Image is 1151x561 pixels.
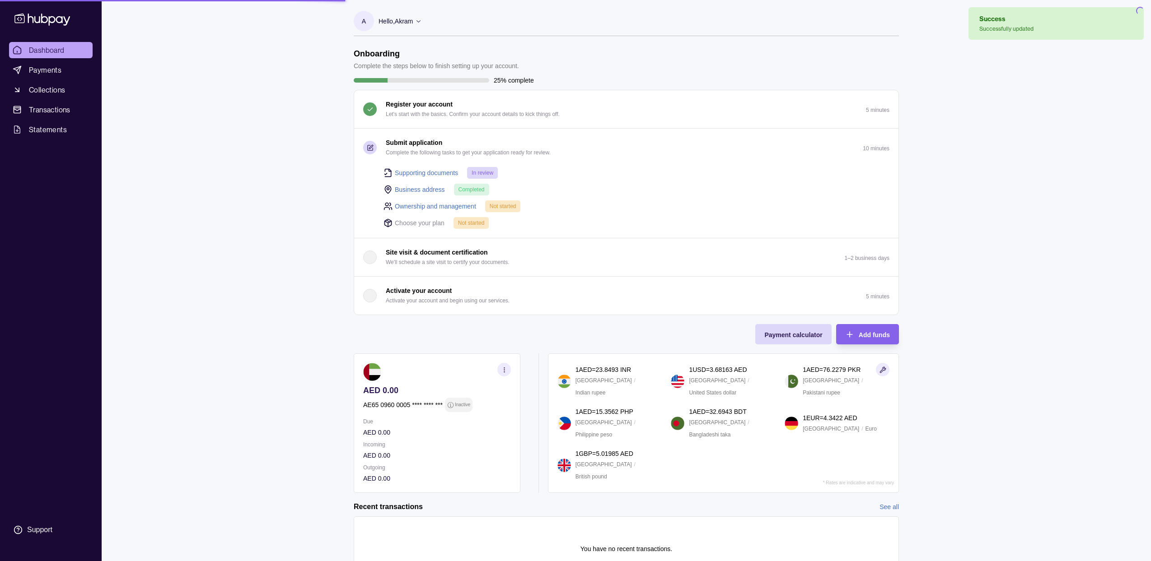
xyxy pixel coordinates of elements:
a: Support [9,520,93,539]
p: Incoming [363,440,511,450]
img: ae [363,363,381,381]
p: 1–2 business days [845,255,889,261]
a: Transactions [9,102,93,118]
button: Add funds [836,324,899,344]
span: Add funds [859,331,890,338]
p: Pakistani rupee [803,388,840,398]
p: 1 EUR = 4.3422 AED [803,413,857,423]
p: 1 AED = 76.2279 PKR [803,365,861,375]
button: Activate your account Activate your account and begin using our services.5 minutes [354,277,898,315]
img: us [671,375,684,388]
p: / [634,376,636,385]
img: gb [557,459,571,472]
p: Choose your plan [395,218,444,228]
img: de [785,417,798,430]
p: Let's start with the basics. Confirm your account details to kick things off. [386,109,560,119]
span: Completed [459,186,485,193]
button: Register your account Let's start with the basics. Confirm your account details to kick things of... [354,90,898,128]
a: Collections [9,82,93,98]
p: / [861,424,863,434]
p: / [748,376,749,385]
span: Dashboard [29,45,65,56]
p: / [634,459,636,469]
p: [GEOGRAPHIC_DATA] [575,459,632,469]
p: AED 0.00 [363,427,511,437]
p: A [362,16,366,26]
p: * Rates are indicative and may vary [823,480,894,485]
p: Due [363,417,511,427]
p: [GEOGRAPHIC_DATA] [689,417,745,427]
div: Successfully updated [979,25,1034,32]
p: 1 AED = 15.3562 PHP [575,407,633,417]
p: 1 GBP = 5.01985 AED [575,449,633,459]
p: [GEOGRAPHIC_DATA] [803,424,859,434]
a: Ownership and management [395,201,476,211]
p: AED 0.00 [363,473,511,483]
span: In review [472,170,493,176]
img: ph [557,417,571,430]
p: 5 minutes [866,293,889,300]
p: Euro [865,424,876,434]
a: Business address [395,185,445,195]
p: We'll schedule a site visit to certify your documents. [386,257,510,267]
span: Not started [458,220,485,226]
button: Payment calculator [755,324,831,344]
p: 1 USD = 3.68163 AED [689,365,747,375]
p: [GEOGRAPHIC_DATA] [575,417,632,427]
p: Submit application [386,138,442,148]
a: Statements [9,121,93,138]
p: / [634,417,636,427]
p: [GEOGRAPHIC_DATA] [575,376,632,385]
p: [GEOGRAPHIC_DATA] [689,376,745,385]
p: Outgoing [363,463,511,473]
p: You have no recent transactions. [580,544,672,554]
p: Hello, Akram [379,16,413,26]
p: Philippine peso [575,430,612,440]
p: Activate your account and begin using our services. [386,296,510,306]
button: Submit application Complete the following tasks to get your application ready for review.10 minutes [354,129,898,167]
span: Payments [29,65,61,75]
p: 10 minutes [863,145,889,152]
p: Complete the steps below to finish setting up your account. [354,61,519,71]
h2: Recent transactions [354,502,423,512]
p: Bangladeshi taka [689,430,730,440]
p: Indian rupee [575,388,606,398]
p: British pound [575,472,607,482]
img: bd [671,417,684,430]
p: [GEOGRAPHIC_DATA] [803,376,859,385]
span: Collections [29,84,65,95]
a: Supporting documents [395,168,458,178]
p: 5 minutes [866,107,889,113]
p: Inactive [455,400,470,410]
img: in [557,375,571,388]
p: Complete the following tasks to get your application ready for review. [386,148,551,158]
img: pk [785,375,798,388]
p: AED 0.00 [363,450,511,460]
a: Dashboard [9,42,93,58]
div: Submit application Complete the following tasks to get your application ready for review.10 minutes [354,167,898,238]
p: Site visit & document certification [386,247,488,257]
a: Payments [9,62,93,78]
p: United States dollar [689,388,736,398]
p: 1 AED = 23.8493 INR [575,365,631,375]
p: Register your account [386,99,453,109]
p: 1 AED = 32.6943 BDT [689,407,746,417]
div: Support [27,525,52,535]
p: 25% complete [494,75,534,85]
a: See all [880,502,899,512]
span: Transactions [29,104,70,115]
p: / [748,417,749,427]
p: / [861,376,863,385]
button: Site visit & document certification We'll schedule a site visit to certify your documents.1–2 bus... [354,238,898,276]
h1: Onboarding [354,49,519,59]
span: Not started [490,203,516,209]
div: Success [979,14,1034,23]
p: Activate your account [386,286,452,296]
p: AED 0.00 [363,385,511,395]
span: Statements [29,124,67,135]
span: Payment calculator [764,331,822,338]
